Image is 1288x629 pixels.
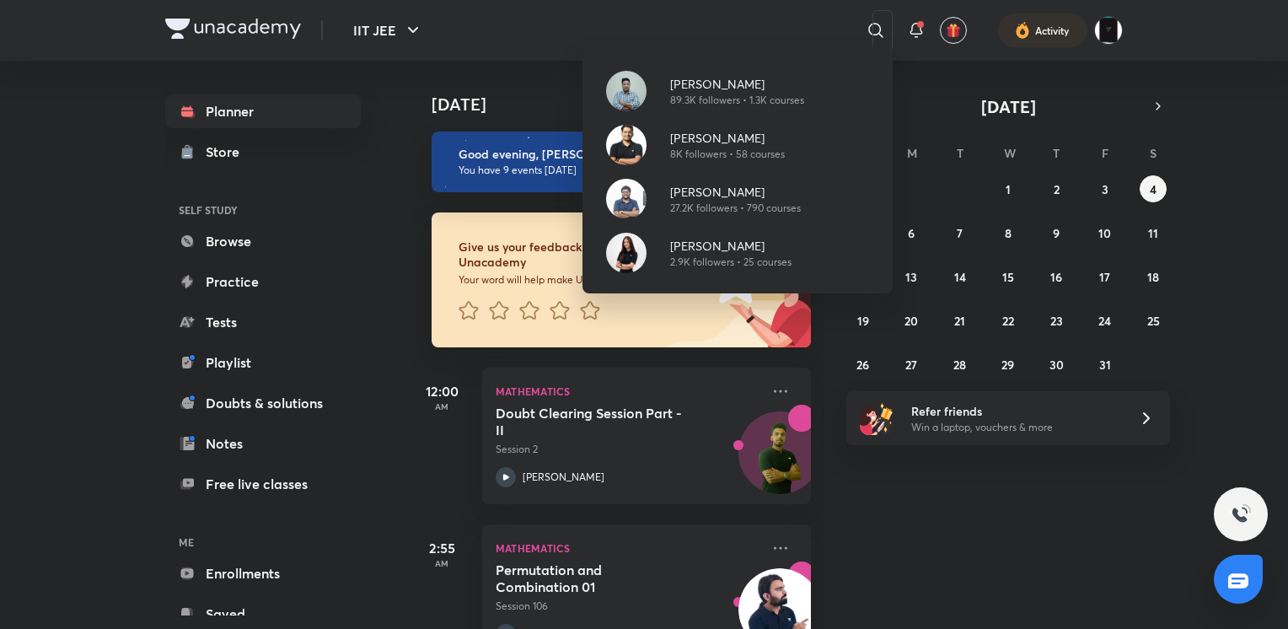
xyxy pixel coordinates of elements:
img: Avatar [606,125,647,165]
p: 27.2K followers • 790 courses [670,201,801,216]
p: [PERSON_NAME] [670,183,801,201]
p: 2.9K followers • 25 courses [670,255,792,270]
p: [PERSON_NAME] [670,129,785,147]
p: 89.3K followers • 1.3K courses [670,93,804,108]
p: [PERSON_NAME] [670,237,792,255]
a: Avatar[PERSON_NAME]89.3K followers • 1.3K courses [582,64,893,118]
img: Avatar [606,179,647,219]
a: Avatar[PERSON_NAME]27.2K followers • 790 courses [582,172,893,226]
p: 8K followers • 58 courses [670,147,785,162]
a: Avatar[PERSON_NAME]2.9K followers • 25 courses [582,226,893,280]
img: Avatar [606,233,647,273]
a: Avatar[PERSON_NAME]8K followers • 58 courses [582,118,893,172]
p: [PERSON_NAME] [670,75,804,93]
img: ttu [1231,504,1251,524]
img: Avatar [606,71,647,111]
